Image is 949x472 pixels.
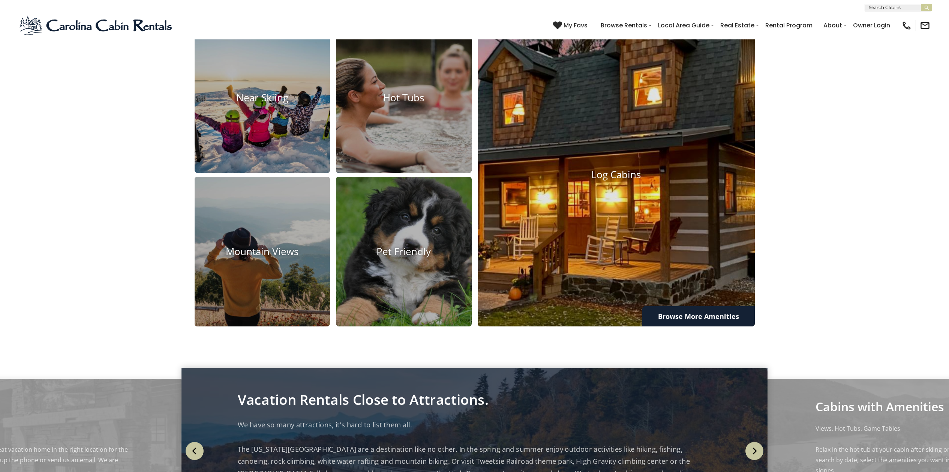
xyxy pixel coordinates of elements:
a: My Favs [553,21,589,30]
a: Local Area Guide [654,19,713,32]
img: Blue-2.png [19,14,174,37]
a: Rental Program [762,19,816,32]
a: Mountain Views [195,177,330,327]
a: Near Skiing [195,23,330,173]
a: Browse More Amenities [642,306,755,326]
a: Log Cabins [478,23,755,326]
p: Vacation Rentals Close to Attractions. [238,394,712,406]
a: Hot Tubs [336,23,472,173]
h4: Near Skiing [195,92,330,104]
h4: Log Cabins [478,169,755,180]
img: phone-regular-black.png [901,20,912,31]
button: Next [742,434,767,468]
button: Previous [182,434,207,468]
img: arrow [186,442,204,460]
a: Real Estate [717,19,758,32]
h4: Hot Tubs [336,92,472,104]
a: About [820,19,846,32]
h4: Pet Friendly [336,246,472,257]
img: mail-regular-black.png [920,20,930,31]
a: Pet Friendly [336,177,472,327]
a: Browse Rentals [597,19,651,32]
h4: Mountain Views [195,246,330,257]
a: Owner Login [849,19,894,32]
span: My Favs [564,21,588,30]
img: arrow [745,442,763,460]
